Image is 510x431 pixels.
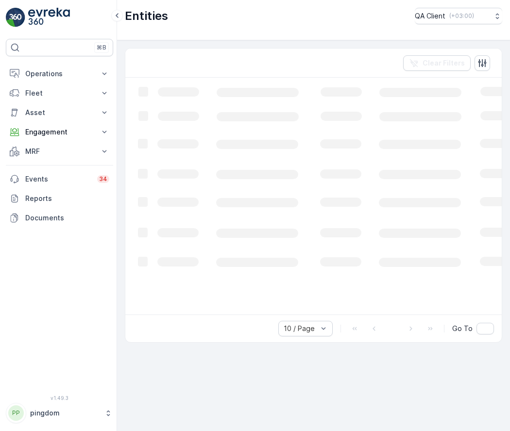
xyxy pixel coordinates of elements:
[25,127,94,137] p: Engagement
[25,174,91,184] p: Events
[6,122,113,142] button: Engagement
[25,213,109,223] p: Documents
[99,175,107,183] p: 34
[25,147,94,156] p: MRF
[8,405,24,421] div: PP
[6,395,113,401] span: v 1.49.3
[415,8,502,24] button: QA Client(+03:00)
[28,8,70,27] img: logo_light-DOdMpM7g.png
[415,11,445,21] p: QA Client
[6,103,113,122] button: Asset
[6,189,113,208] a: Reports
[6,64,113,83] button: Operations
[6,403,113,423] button: PPpingdom
[25,108,94,117] p: Asset
[97,44,106,51] p: ⌘B
[6,208,113,228] a: Documents
[449,12,474,20] p: ( +03:00 )
[6,83,113,103] button: Fleet
[6,8,25,27] img: logo
[6,142,113,161] button: MRF
[30,408,100,418] p: pingdom
[25,69,94,79] p: Operations
[25,88,94,98] p: Fleet
[125,8,168,24] p: Entities
[6,169,113,189] a: Events34
[403,55,471,71] button: Clear Filters
[423,58,465,68] p: Clear Filters
[25,194,109,203] p: Reports
[452,324,473,333] span: Go To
